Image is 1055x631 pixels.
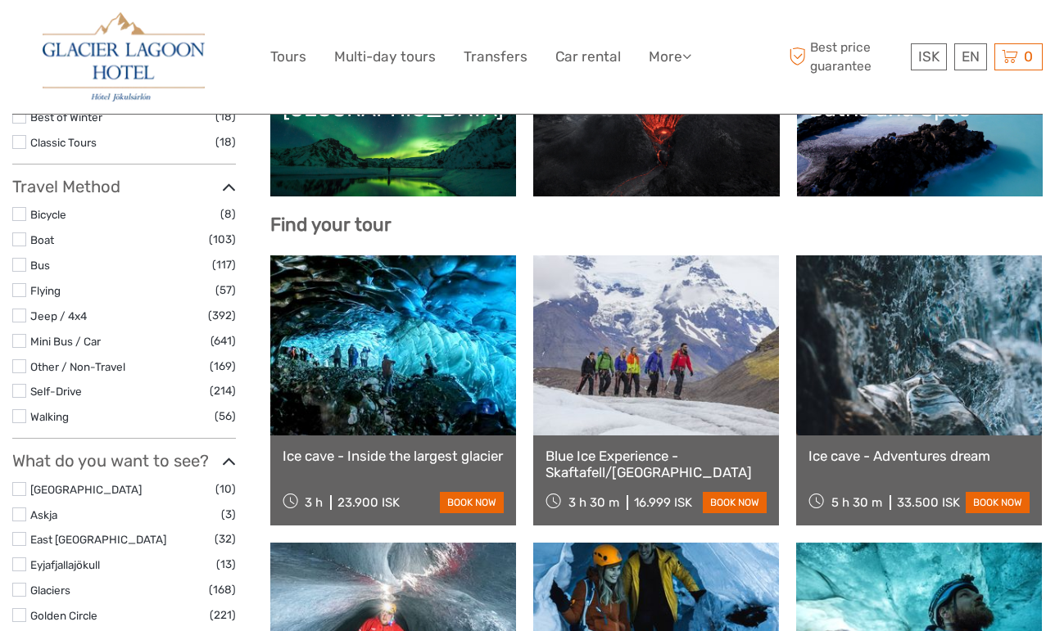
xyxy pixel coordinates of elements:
[1021,48,1035,65] span: 0
[897,495,960,510] div: 33.500 ISK
[30,385,82,398] a: Self-Drive
[212,255,236,274] span: (117)
[209,580,236,599] span: (168)
[30,309,87,322] a: Jeep / 4x4
[831,495,882,510] span: 5 h 30 m
[568,495,619,510] span: 3 h 30 m
[809,70,1031,184] a: Lagoons, Nature Baths and Spas
[918,48,940,65] span: ISK
[12,451,236,471] h3: What do you want to see?
[546,70,767,184] a: Lava and Volcanoes
[270,214,392,236] b: Find your tour
[43,12,205,101] img: 2790-86ba44ba-e5e5-4a53-8ab7-28051417b7bc_logo_big.jpg
[555,45,621,69] a: Car rental
[808,448,1030,464] a: Ice cave - Adventures dream
[649,45,691,69] a: More
[30,584,70,597] a: Glaciers
[546,448,767,481] a: Blue Ice Experience - Skaftafell/[GEOGRAPHIC_DATA]
[30,208,66,221] a: Bicycle
[30,533,166,546] a: East [GEOGRAPHIC_DATA]
[337,495,400,510] div: 23.900 ISK
[215,530,236,548] span: (32)
[209,230,236,249] span: (103)
[30,410,69,423] a: Walking
[215,480,236,498] span: (10)
[30,483,142,496] a: [GEOGRAPHIC_DATA]
[208,306,236,325] span: (392)
[634,495,692,510] div: 16.999 ISK
[30,136,97,149] a: Classic Tours
[210,606,236,624] span: (221)
[464,45,527,69] a: Transfers
[30,360,125,373] a: Other / Non-Travel
[30,508,57,521] a: Askja
[215,407,236,426] span: (56)
[221,505,236,524] span: (3)
[30,233,54,246] a: Boat
[210,357,236,376] span: (169)
[305,495,323,510] span: 3 h
[210,381,236,400] span: (214)
[30,609,97,622] a: Golden Circle
[12,177,236,196] h3: Travel Method
[30,335,101,348] a: Mini Bus / Car
[440,492,504,513] a: book now
[283,448,504,464] a: Ice cave - Inside the largest glacier
[215,281,236,300] span: (57)
[703,492,767,513] a: book now
[220,205,236,223] span: (8)
[966,492,1030,513] a: book now
[786,38,908,74] span: Best price guarantee
[216,555,236,574] span: (13)
[30,259,50,272] a: Bus
[30,558,100,571] a: Eyjafjallajökull
[954,43,987,70] div: EN
[215,107,236,126] span: (18)
[334,45,436,69] a: Multi-day tours
[30,284,61,297] a: Flying
[215,133,236,151] span: (18)
[30,110,102,124] a: Best of Winter
[283,70,505,184] a: Northern Lights in [GEOGRAPHIC_DATA]
[211,331,236,350] span: (641)
[270,45,306,69] a: Tours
